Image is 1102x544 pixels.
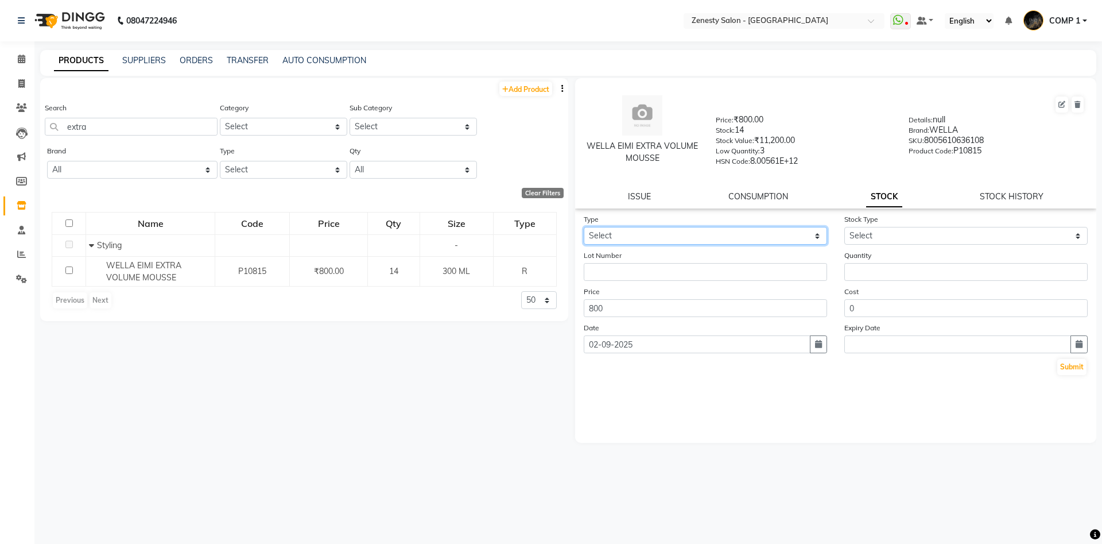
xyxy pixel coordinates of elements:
div: Name [87,213,214,234]
a: TRANSFER [227,55,269,65]
label: Brand [47,146,66,156]
div: 14 [716,124,892,140]
label: Price: [716,115,734,125]
div: ₹800.00 [716,114,892,130]
img: avatar [622,95,662,136]
div: P10815 [909,145,1085,161]
label: Stock: [716,125,735,136]
span: WELLA EIMI EXTRA VOLUME MOUSSE [106,260,181,283]
label: Quantity [844,250,871,261]
span: COMP 1 [1049,15,1080,27]
label: Product Code: [909,146,953,156]
label: Low Quantity: [716,146,760,156]
img: logo [29,5,108,37]
label: Price [584,287,600,297]
span: ₹800.00 [314,266,344,276]
label: Date [584,323,599,333]
label: Lot Number [584,250,622,261]
span: 300 ML [443,266,470,276]
div: Type [494,213,556,234]
button: Submit [1057,359,1087,375]
label: Brand: [909,125,929,136]
div: 8.00561E+12 [716,155,892,171]
div: WELLA [909,124,1085,140]
div: 8005610636108 [909,134,1085,151]
input: Search by product name or code [45,118,218,136]
label: Stock Value: [716,136,754,146]
label: Type [584,214,599,225]
label: SKU: [909,136,924,146]
div: Size [421,213,492,234]
div: 3 [716,145,892,161]
label: Type [220,146,235,156]
span: Collapse Row [89,240,97,250]
span: Styling [97,240,122,250]
div: Code [216,213,289,234]
span: P10815 [238,266,266,276]
div: WELLA EIMI EXTRA VOLUME MOUSSE [587,140,699,164]
a: PRODUCTS [54,51,108,71]
a: STOCK HISTORY [980,191,1043,202]
a: STOCK [866,187,902,207]
div: Qty [368,213,419,234]
a: Add Product [499,82,552,96]
a: AUTO CONSUMPTION [282,55,366,65]
label: Sub Category [350,103,392,113]
label: Cost [844,287,859,297]
span: R [522,266,527,276]
div: Clear Filters [522,188,564,198]
img: COMP 1 [1023,10,1043,30]
div: null [909,114,1085,130]
div: Price [290,213,367,234]
label: Search [45,103,67,113]
label: Details: [909,115,933,125]
label: Qty [350,146,360,156]
span: 14 [389,266,398,276]
label: Category [220,103,249,113]
a: SUPPLIERS [122,55,166,65]
a: ISSUE [628,191,651,202]
a: ORDERS [180,55,213,65]
span: - [455,240,458,250]
label: HSN Code: [716,156,750,167]
b: 08047224946 [126,5,177,37]
a: CONSUMPTION [728,191,788,202]
div: ₹11,200.00 [716,134,892,151]
label: Stock Type [844,214,878,225]
label: Expiry Date [844,323,880,333]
